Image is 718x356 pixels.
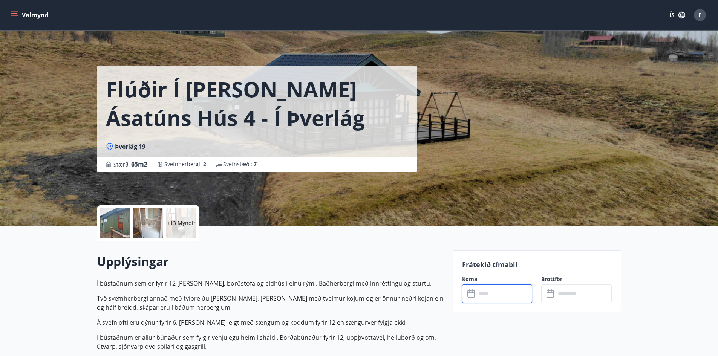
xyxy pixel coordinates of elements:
[131,160,147,168] span: 65 m2
[203,160,206,168] span: 2
[106,75,408,132] h1: Flúðir í [PERSON_NAME] Ásatúns hús 4 - í Þverlág
[97,253,444,270] h2: Upplýsingar
[462,260,612,269] p: Frátekið tímabil
[113,160,147,169] span: Stærð :
[9,8,52,22] button: menu
[698,11,702,19] span: F
[97,333,444,351] p: Í bústaðnum er allur búnaður sem fylgir venjulegu heimilishaldi. Borðabúnaður fyrir 12, uppþvotta...
[167,219,196,227] p: +13 Myndir
[97,318,444,327] p: Á svefnlofti eru dýnur fyrir 6. [PERSON_NAME] leigt með sængum og koddum fyrir 12 en sængurver fy...
[223,160,257,168] span: Svefnstæði :
[97,294,444,312] p: Tvö svefnherbergi annað með tvíbreiðu [PERSON_NAME], [PERSON_NAME] með tveimur kojum og er önnur ...
[462,275,533,283] label: Koma
[665,8,689,22] button: ÍS
[115,142,145,151] span: Þverlág 19
[541,275,612,283] label: Brottför
[691,6,709,24] button: F
[97,279,444,288] p: Í bústaðnum sem er fyrir 12 [PERSON_NAME], borðstofa og eldhús í einu rými. Baðherbergi með innré...
[164,160,206,168] span: Svefnherbergi :
[254,160,257,168] span: 7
